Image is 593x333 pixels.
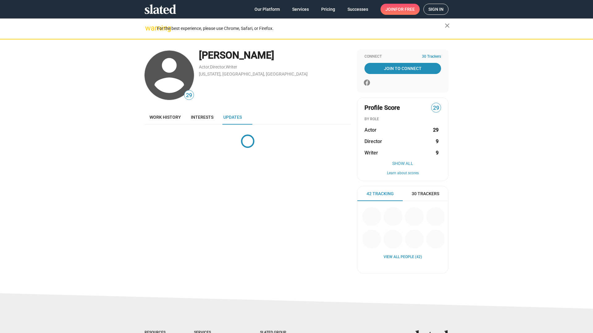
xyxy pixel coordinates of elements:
[149,115,181,120] span: Work history
[145,110,186,125] a: Work history
[433,127,439,133] strong: 29
[436,150,439,156] strong: 9
[157,24,445,33] div: For the best experience, please use Chrome, Safari, or Firefox.
[321,4,335,15] span: Pricing
[428,4,444,14] span: Sign in
[316,4,340,15] a: Pricing
[199,64,209,69] a: Actor
[223,115,242,120] span: Updates
[444,22,451,29] mat-icon: close
[367,191,394,197] span: 42 Tracking
[250,4,285,15] a: Our Platform
[364,117,441,122] div: BY ROLE
[254,4,280,15] span: Our Platform
[364,54,441,59] div: Connect
[199,49,351,62] div: [PERSON_NAME]
[225,66,226,69] span: ,
[366,63,440,74] span: Join To Connect
[364,127,376,133] span: Actor
[210,64,225,69] a: Director
[364,150,378,156] span: Writer
[209,66,210,69] span: ,
[145,24,153,32] mat-icon: warning
[436,138,439,145] strong: 9
[226,64,237,69] a: Writer
[364,104,400,112] span: Profile Score
[395,4,415,15] span: for free
[412,191,439,197] span: 30 Trackers
[287,4,314,15] a: Services
[184,91,194,100] span: 29
[384,255,422,260] a: View all People (42)
[199,72,308,76] a: [US_STATE], [GEOGRAPHIC_DATA], [GEOGRAPHIC_DATA]
[422,54,441,59] span: 30 Trackers
[381,4,420,15] a: Joinfor free
[364,171,441,176] button: Learn about scores
[364,63,441,74] a: Join To Connect
[191,115,213,120] span: Interests
[292,4,309,15] span: Services
[347,4,368,15] span: Successes
[385,4,415,15] span: Join
[431,104,441,112] span: 29
[423,4,448,15] a: Sign in
[186,110,218,125] a: Interests
[364,138,382,145] span: Director
[343,4,373,15] a: Successes
[364,161,441,166] button: Show All
[218,110,247,125] a: Updates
